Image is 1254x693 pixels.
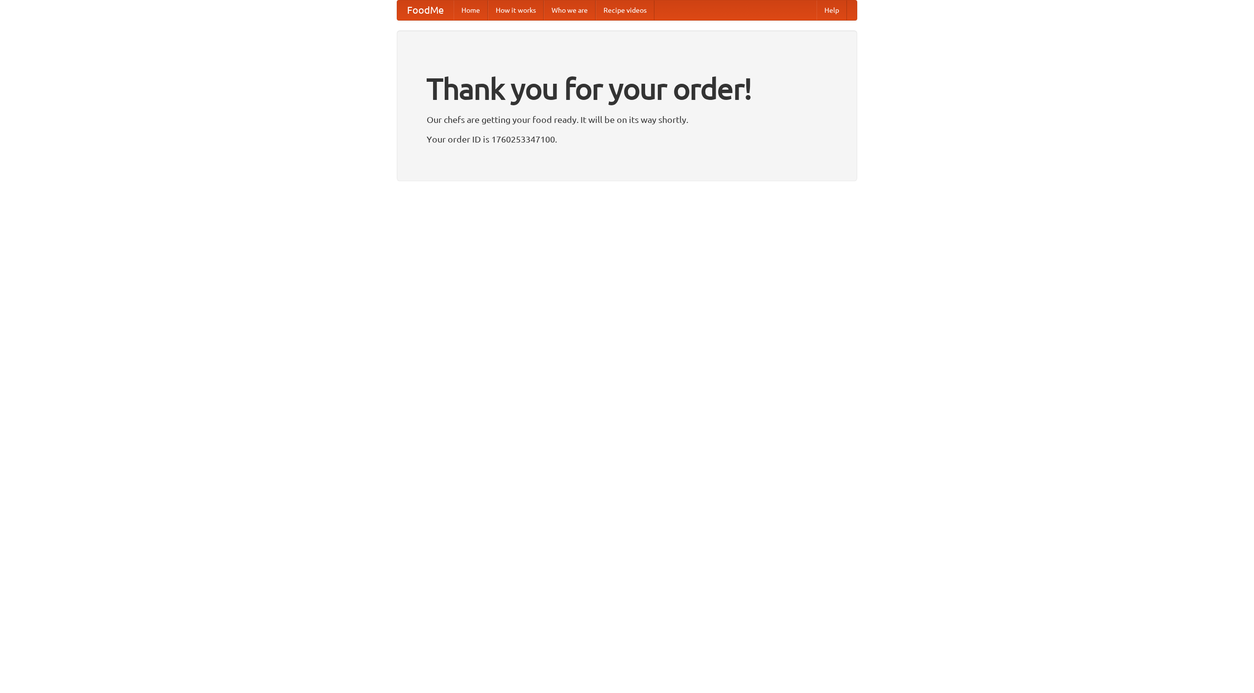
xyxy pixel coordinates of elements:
a: How it works [488,0,544,20]
a: Who we are [544,0,596,20]
h1: Thank you for your order! [427,65,827,112]
a: Recipe videos [596,0,654,20]
p: Our chefs are getting your food ready. It will be on its way shortly. [427,112,827,127]
a: FoodMe [397,0,454,20]
p: Your order ID is 1760253347100. [427,132,827,146]
a: Help [817,0,847,20]
a: Home [454,0,488,20]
